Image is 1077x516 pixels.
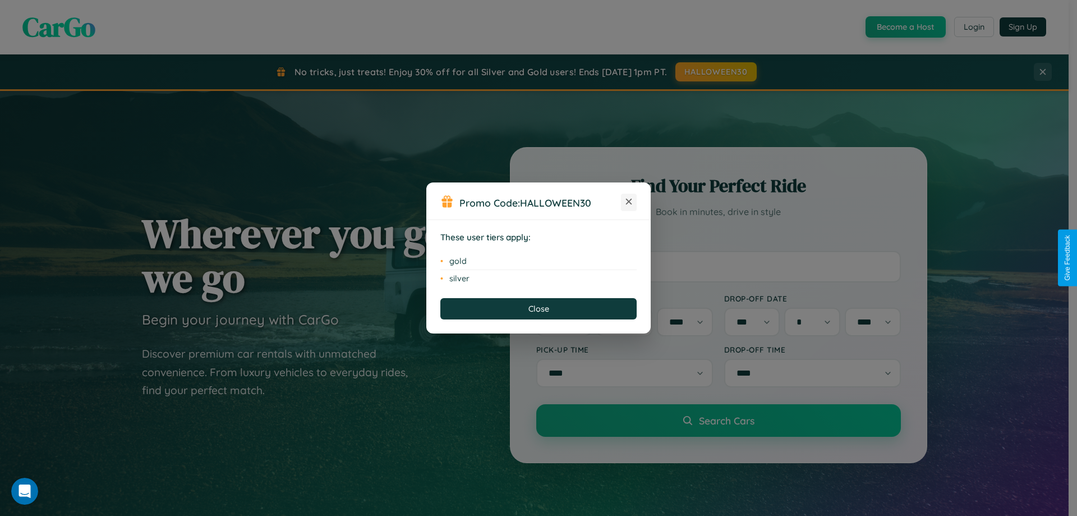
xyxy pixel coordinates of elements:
[11,478,38,505] iframe: Intercom live chat
[440,298,637,319] button: Close
[440,232,531,243] strong: These user tiers apply:
[440,270,637,287] li: silver
[459,197,621,209] h3: Promo Code:
[520,197,591,209] b: HALLOWEEN30
[1064,235,1071,281] div: Give Feedback
[440,253,637,270] li: gold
